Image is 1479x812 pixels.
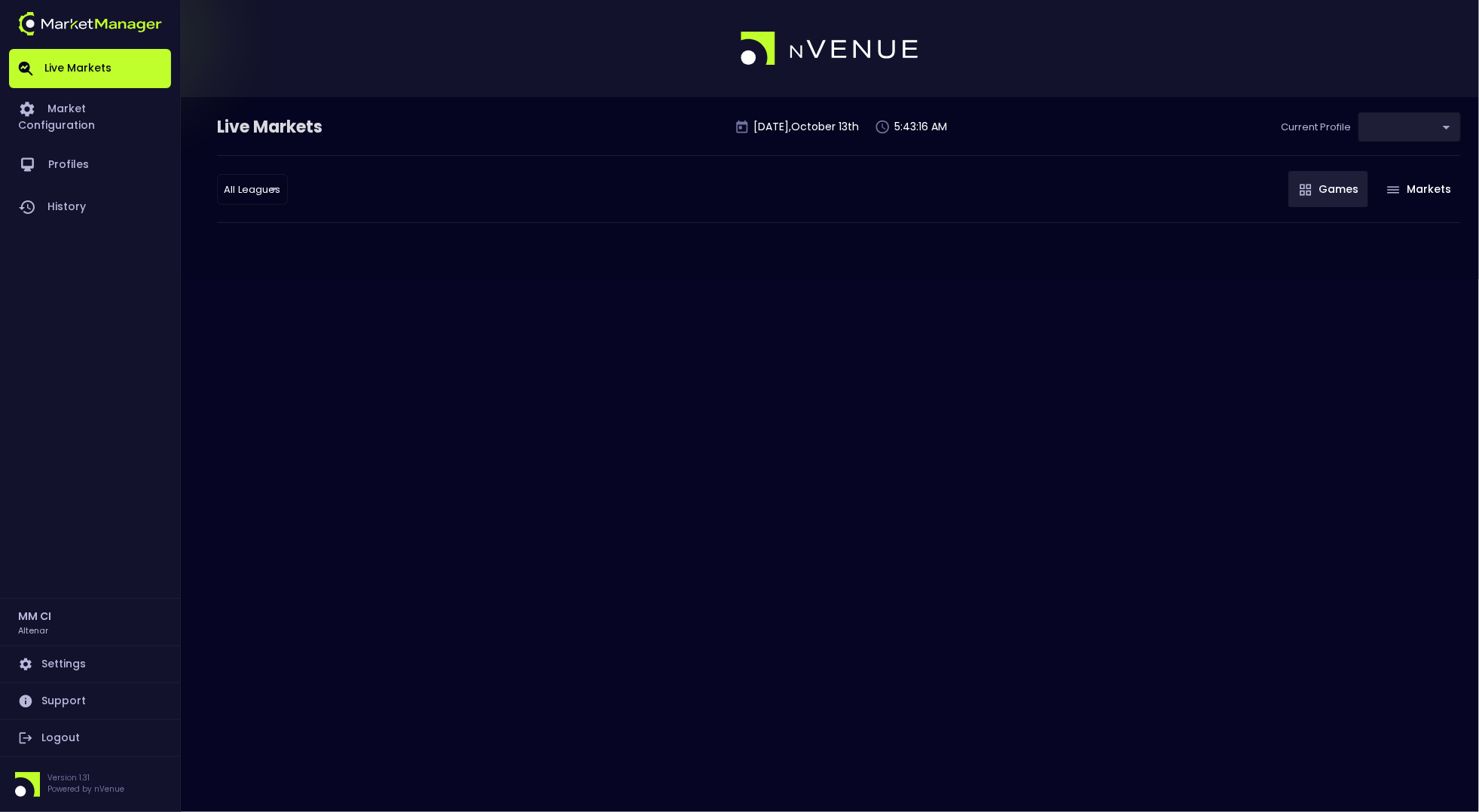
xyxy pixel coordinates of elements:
[18,608,51,624] h2: MM CI
[1376,171,1461,207] button: Markets
[895,119,948,135] p: 5:43:16 AM
[9,772,171,797] div: Version 1.31Powered by nVenue
[754,119,860,135] p: [DATE] , October 13 th
[1387,186,1400,194] img: gameIcon
[9,49,171,88] a: Live Markets
[18,624,48,636] h3: Altenar
[9,720,171,756] a: Logout
[9,144,171,186] a: Profiles
[741,32,920,66] img: logo
[217,174,288,205] div: ​
[18,12,162,35] img: logo
[47,772,124,783] p: Version 1.31
[47,783,124,795] p: Powered by nVenue
[1358,112,1461,142] div: ​
[1288,171,1368,207] button: Games
[9,186,171,228] a: History
[1300,184,1312,196] img: gameIcon
[9,683,171,719] a: Support
[9,646,171,682] a: Settings
[9,88,171,144] a: Market Configuration
[1281,120,1351,135] p: Current Profile
[217,115,401,139] div: Live Markets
